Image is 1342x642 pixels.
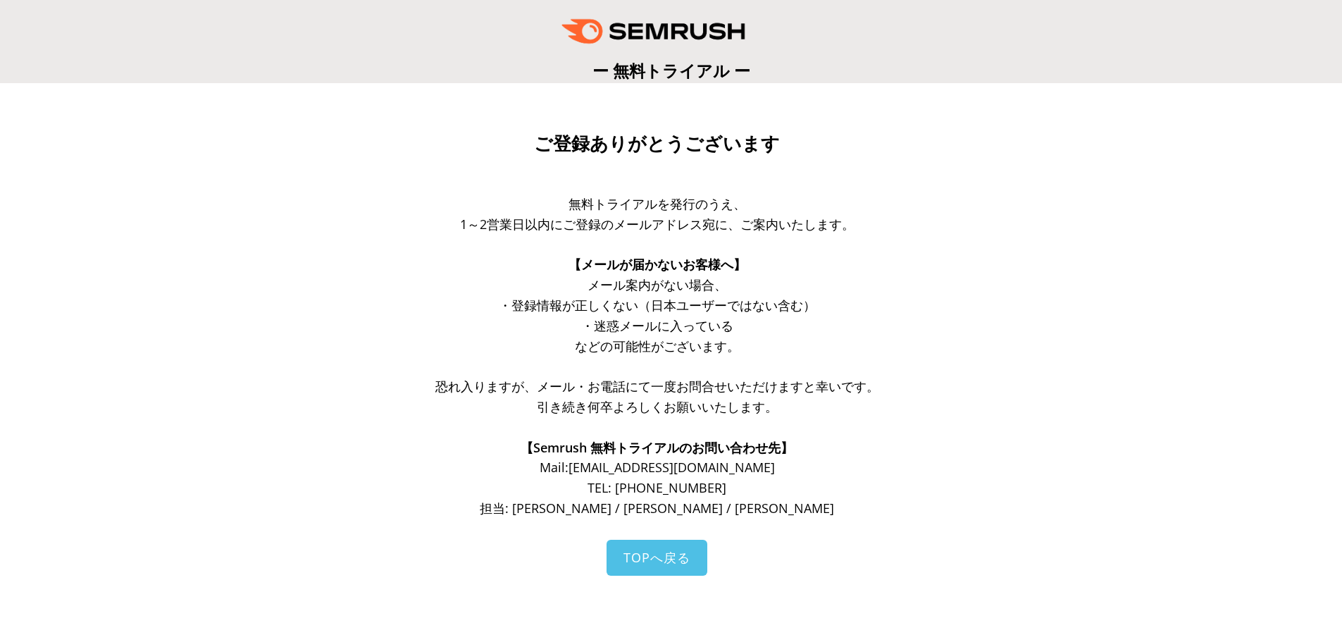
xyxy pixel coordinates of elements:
[480,500,834,517] span: 担当: [PERSON_NAME] / [PERSON_NAME] / [PERSON_NAME]
[540,459,775,476] span: Mail: [EMAIL_ADDRESS][DOMAIN_NAME]
[575,338,740,354] span: などの可能性がございます。
[569,195,746,212] span: 無料トライアルを発行のうえ、
[592,59,750,82] span: ー 無料トライアル ー
[534,133,780,154] span: ご登録ありがとうございます
[607,540,707,576] a: TOPへ戻る
[521,439,793,456] span: 【Semrush 無料トライアルのお問い合わせ先】
[588,276,727,293] span: メール案内がない場合、
[460,216,855,233] span: 1～2営業日以内にご登録のメールアドレス宛に、ご案内いたします。
[569,256,746,273] span: 【メールが届かないお客様へ】
[499,297,816,314] span: ・登録情報が正しくない（日本ユーザーではない含む）
[588,479,726,496] span: TEL: [PHONE_NUMBER]
[581,317,733,334] span: ・迷惑メールに入っている
[623,549,690,566] span: TOPへ戻る
[537,398,778,415] span: 引き続き何卒よろしくお願いいたします。
[435,378,879,395] span: 恐れ入りますが、メール・お電話にて一度お問合せいただけますと幸いです。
